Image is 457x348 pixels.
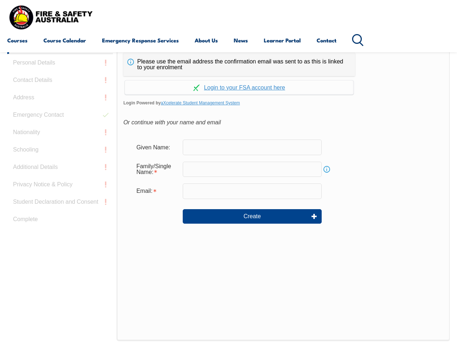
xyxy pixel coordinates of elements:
a: Courses [7,32,27,49]
img: Log in withaxcelerate [193,84,200,91]
div: Email is required. [131,184,183,198]
div: Given Name: [131,140,183,154]
div: Or continue with your name and email [123,117,443,128]
a: News [234,32,248,49]
div: Family/Single Name is required. [131,159,183,179]
a: About Us [195,32,218,49]
button: Create [183,209,322,224]
a: Emergency Response Services [102,32,179,49]
a: Learner Portal [264,32,301,49]
span: Login Powered by [123,98,443,108]
a: Info [322,164,332,174]
div: Please use the email address the confirmation email was sent to as this is linked to your enrolment [123,53,355,76]
a: Contact [317,32,337,49]
a: Course Calendar [43,32,86,49]
a: aXcelerate Student Management System [161,100,240,105]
